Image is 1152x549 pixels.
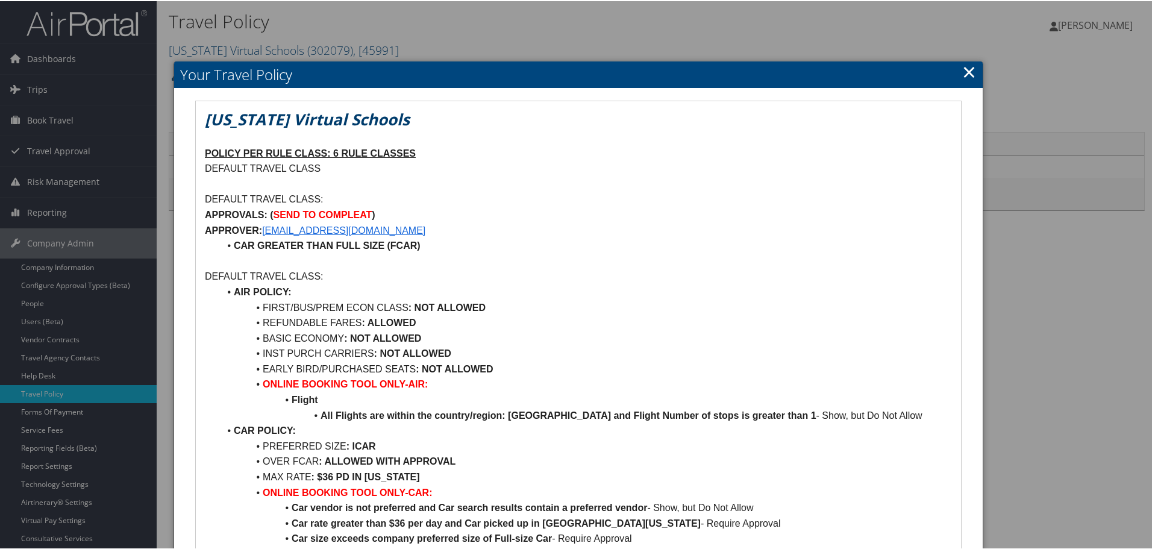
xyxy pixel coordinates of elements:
[205,209,273,219] strong: APPROVALS: (
[219,345,952,360] li: INST PURCH CARRIERS
[174,60,983,87] h2: Your Travel Policy
[292,394,318,404] strong: Flight
[205,160,952,175] p: DEFAULT TRAVEL CLASS
[219,299,952,315] li: FIRST/BUS/PREM ECON CLASS
[273,209,372,219] strong: SEND TO COMPLEAT
[205,224,262,234] strong: APPROVER:
[219,314,952,330] li: REFUNDABLE FARES
[416,363,493,373] strong: : NOT ALLOWED
[362,316,416,327] strong: : ALLOWED
[219,438,952,453] li: PREFERRED SIZE
[292,517,701,527] strong: Car rate greater than $36 per day and Car picked up in [GEOGRAPHIC_DATA][US_STATE]
[319,455,455,465] strong: : ALLOWED WITH APPROVAL
[205,268,952,283] p: DEFAULT TRAVEL CLASS:
[219,530,952,545] li: - Require Approval
[219,468,952,484] li: MAX RATE
[219,330,952,345] li: BASIC ECONOMY
[374,347,451,357] strong: : NOT ALLOWED
[263,378,428,388] strong: ONLINE BOOKING TOOL ONLY-AIR:
[962,58,976,83] a: Close
[346,440,376,450] strong: : ICAR
[263,486,433,497] strong: ONLINE BOOKING TOOL ONLY-CAR:
[311,471,420,481] strong: : $36 PD IN [US_STATE]
[219,453,952,468] li: OVER FCAR
[219,499,952,515] li: - Show, but Do Not Allow
[234,286,292,296] strong: AIR POLICY:
[409,301,486,312] strong: : NOT ALLOWED
[219,515,952,530] li: - Require Approval
[205,147,416,157] u: POLICY PER RULE CLASS: 6 RULE CLASSES
[219,360,952,376] li: EARLY BIRD/PURCHASED SEATS
[292,532,552,542] strong: Car size exceeds company preferred size of Full-size Car
[262,224,425,234] a: [EMAIL_ADDRESS][DOMAIN_NAME]
[205,107,410,129] em: [US_STATE] Virtual Schools
[234,239,421,249] strong: CAR GREATER THAN FULL SIZE (FCAR)
[321,409,816,419] strong: All Flights are within the country/region: [GEOGRAPHIC_DATA] and Flight Number of stops is greate...
[344,332,421,342] strong: : NOT ALLOWED
[234,424,296,434] strong: CAR POLICY:
[219,407,952,422] li: - Show, but Do Not Allow
[205,190,952,206] p: DEFAULT TRAVEL CLASS:
[372,209,375,219] strong: )
[292,501,647,512] strong: Car vendor is not preferred and Car search results contain a preferred vendor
